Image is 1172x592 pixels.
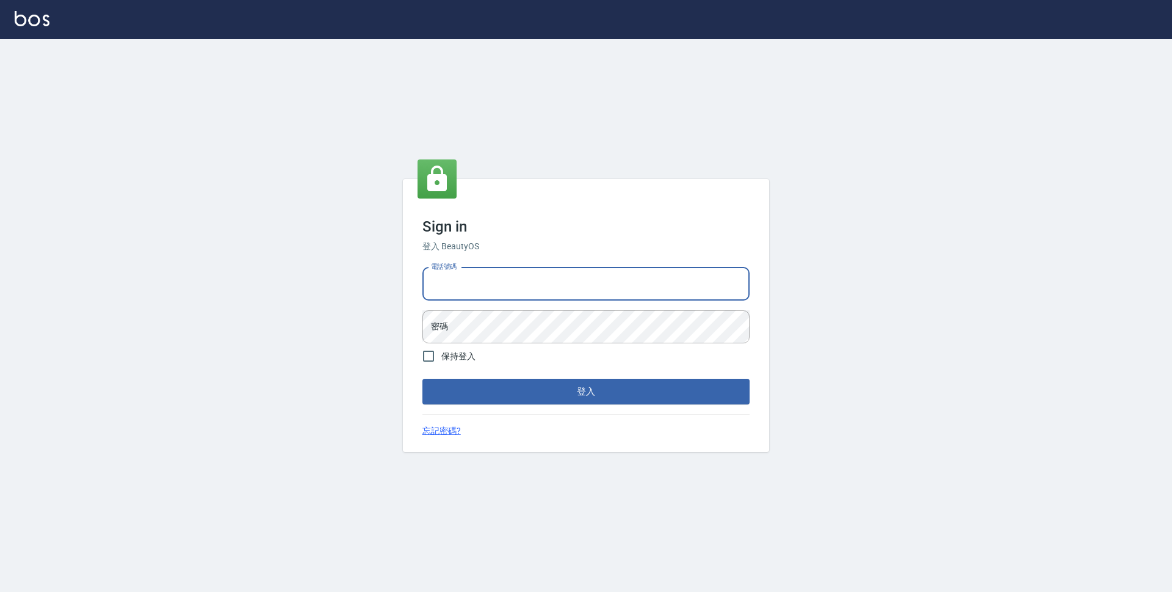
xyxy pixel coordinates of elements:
[441,350,476,363] span: 保持登入
[422,240,750,253] h6: 登入 BeautyOS
[422,425,461,437] a: 忘記密碼?
[422,218,750,235] h3: Sign in
[422,379,750,404] button: 登入
[15,11,49,26] img: Logo
[431,262,457,271] label: 電話號碼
